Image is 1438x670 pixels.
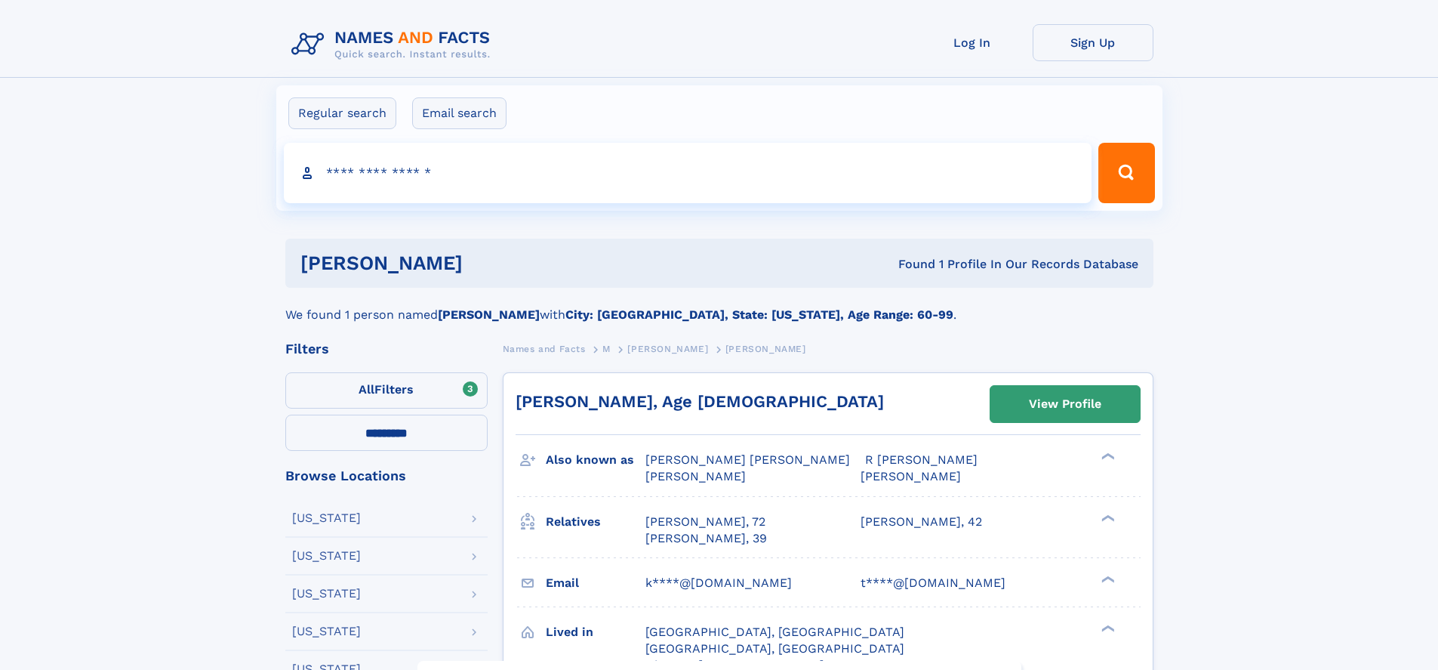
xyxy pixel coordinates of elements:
[645,514,765,530] a: [PERSON_NAME], 72
[1098,513,1116,523] div: ❯
[546,509,645,535] h3: Relatives
[546,619,645,645] h3: Lived in
[516,392,884,411] a: [PERSON_NAME], Age [DEMOGRAPHIC_DATA]
[861,514,982,530] a: [PERSON_NAME], 42
[1033,24,1153,61] a: Sign Up
[602,339,611,358] a: M
[602,344,611,354] span: M
[1098,143,1154,203] button: Search Button
[546,570,645,596] h3: Email
[412,97,507,129] label: Email search
[1029,387,1101,421] div: View Profile
[645,641,904,656] span: [GEOGRAPHIC_DATA], [GEOGRAPHIC_DATA]
[645,530,767,547] a: [PERSON_NAME], 39
[284,143,1092,203] input: search input
[292,550,361,562] div: [US_STATE]
[865,452,978,467] span: R [PERSON_NAME]
[627,339,708,358] a: [PERSON_NAME]
[680,256,1138,273] div: Found 1 Profile In Our Records Database
[288,97,396,129] label: Regular search
[359,382,374,397] span: All
[645,452,850,467] span: [PERSON_NAME] [PERSON_NAME]
[645,469,746,483] span: [PERSON_NAME]
[990,386,1140,422] a: View Profile
[1098,574,1116,584] div: ❯
[292,512,361,524] div: [US_STATE]
[565,307,953,322] b: City: [GEOGRAPHIC_DATA], State: [US_STATE], Age Range: 60-99
[285,342,488,356] div: Filters
[292,588,361,600] div: [US_STATE]
[285,288,1153,324] div: We found 1 person named with .
[1098,623,1116,633] div: ❯
[285,469,488,483] div: Browse Locations
[861,469,961,483] span: [PERSON_NAME]
[645,625,904,639] span: [GEOGRAPHIC_DATA], [GEOGRAPHIC_DATA]
[1098,452,1116,462] div: ❯
[285,372,488,409] label: Filters
[300,254,681,273] h1: [PERSON_NAME]
[292,625,361,638] div: [US_STATE]
[546,447,645,473] h3: Also known as
[912,24,1033,61] a: Log In
[285,24,503,65] img: Logo Names and Facts
[627,344,708,354] span: [PERSON_NAME]
[725,344,806,354] span: [PERSON_NAME]
[438,307,540,322] b: [PERSON_NAME]
[503,339,586,358] a: Names and Facts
